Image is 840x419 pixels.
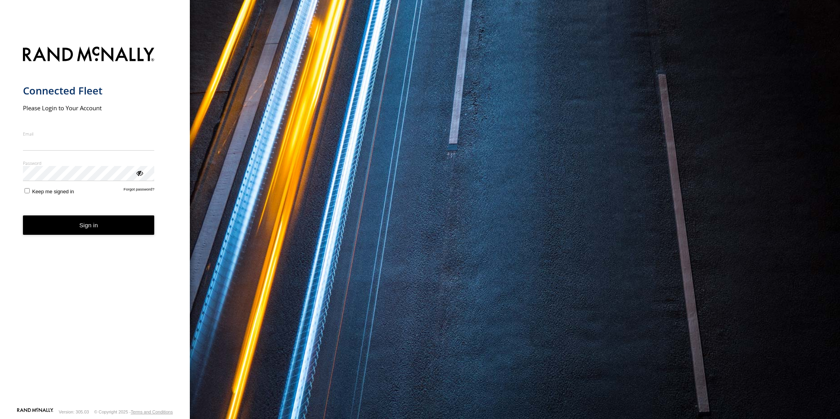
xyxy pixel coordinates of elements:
div: Version: 305.03 [59,410,89,414]
div: ViewPassword [135,169,143,177]
label: Email [23,131,155,137]
a: Terms and Conditions [131,410,173,414]
label: Password [23,160,155,166]
button: Sign in [23,215,155,235]
input: Keep me signed in [25,188,30,193]
h1: Connected Fleet [23,84,155,97]
h2: Please Login to Your Account [23,104,155,112]
a: Visit our Website [17,408,53,416]
img: Rand McNally [23,45,155,65]
form: main [23,42,167,407]
div: © Copyright 2025 - [94,410,173,414]
a: Forgot password? [124,187,155,194]
span: Keep me signed in [32,189,74,194]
